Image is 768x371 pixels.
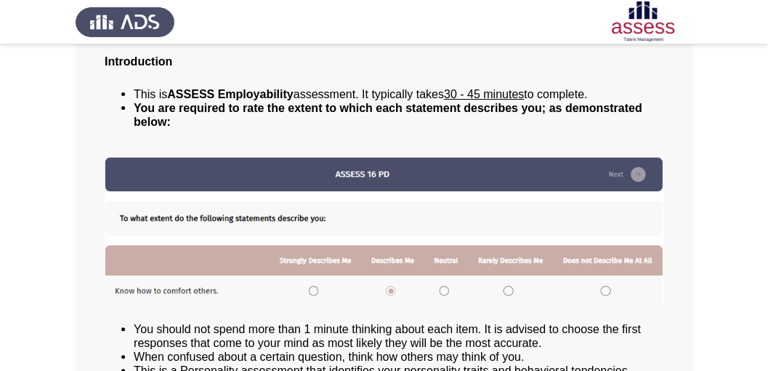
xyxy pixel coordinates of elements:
[444,88,524,100] u: 30 - 45 minutes
[134,88,587,100] span: This is assessment. It typically takes to complete.
[134,323,641,349] span: You should not spend more than 1 minute thinking about each item. It is advised to choose the fir...
[594,1,692,42] img: Assessment logo of ASSESS Employability - EBI
[105,55,172,68] span: Introduction
[134,351,524,363] span: When confused about a certain question, think how others may think of you.
[134,102,642,128] span: You are required to rate the extent to which each statement describes you; as demonstrated below:
[76,1,174,42] img: Assess Talent Management logo
[167,88,293,100] b: ASSESS Employability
